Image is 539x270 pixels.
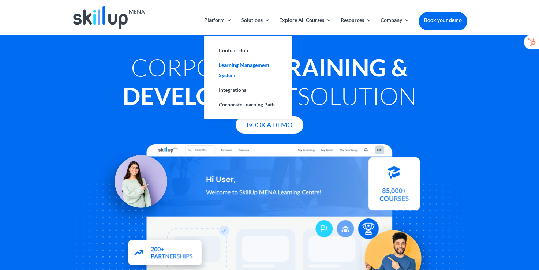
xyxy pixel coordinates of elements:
[212,97,285,112] a: Corporate Learning Path
[236,116,303,134] a: Book A Demo
[212,58,285,83] a: Learning Management System
[417,191,539,270] iframe: Chat Widget
[212,83,285,97] a: Integrations
[96,147,175,226] img: Learning Management Solution - SkillUp
[381,18,409,35] a: Company
[73,6,145,29] img: Skillup Mena
[123,53,408,110] strong: Training & Development
[279,18,332,35] a: Explore All Courses
[368,161,420,214] img: Courses library - SkillUp MENA
[204,18,232,35] a: Platform
[419,12,467,28] a: Book your demo
[241,18,270,35] a: Solutions
[212,43,285,58] a: Content Hub
[72,53,467,114] h1: Corporate Solution
[341,18,371,35] a: Resources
